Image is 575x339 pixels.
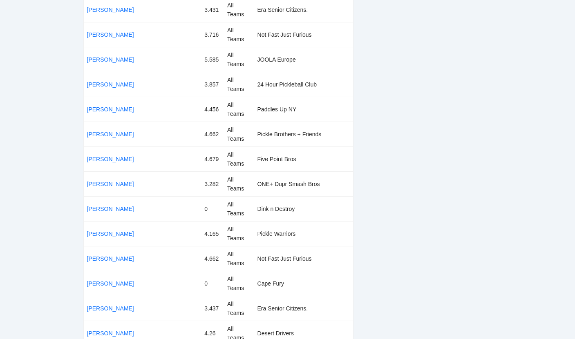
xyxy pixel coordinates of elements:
td: 0 [201,271,224,296]
td: Not Fast Just Furious [254,246,353,271]
td: 24 Hour Pickleball Club [254,72,353,97]
td: 5.585 [201,47,224,72]
a: [PERSON_NAME] [87,56,134,63]
td: 3.282 [201,172,224,197]
a: [PERSON_NAME] [87,131,134,137]
td: Pickle Warriors [254,222,353,246]
td: All Teams [224,122,254,147]
td: 3.857 [201,72,224,97]
td: All Teams [224,246,254,271]
td: All Teams [224,172,254,197]
td: Dink n Destroy [254,197,353,222]
a: [PERSON_NAME] [87,280,134,287]
td: All Teams [224,47,254,72]
a: [PERSON_NAME] [87,7,134,13]
td: All Teams [224,197,254,222]
td: JOOLA Europe [254,47,353,72]
td: ONE+ Dupr Smash Bros [254,172,353,197]
td: All Teams [224,22,254,47]
td: 3.437 [201,296,224,321]
td: All Teams [224,97,254,122]
td: Era Senior Citizens. [254,296,353,321]
td: Pickle Brothers + Friends [254,122,353,147]
td: 4.456 [201,97,224,122]
a: [PERSON_NAME] [87,156,134,162]
td: All Teams [224,147,254,172]
td: Five Point Bros [254,147,353,172]
a: [PERSON_NAME] [87,255,134,262]
a: [PERSON_NAME] [87,106,134,113]
a: [PERSON_NAME] [87,81,134,88]
td: All Teams [224,72,254,97]
a: [PERSON_NAME] [87,230,134,237]
a: [PERSON_NAME] [87,330,134,337]
td: 4.679 [201,147,224,172]
td: 4.165 [201,222,224,246]
td: 3.716 [201,22,224,47]
td: Cape Fury [254,271,353,296]
td: 4.662 [201,246,224,271]
td: Not Fast Just Furious [254,22,353,47]
td: All Teams [224,222,254,246]
td: 0 [201,197,224,222]
a: [PERSON_NAME] [87,305,134,312]
td: Paddles Up NY [254,97,353,122]
a: [PERSON_NAME] [87,31,134,38]
a: [PERSON_NAME] [87,181,134,187]
a: [PERSON_NAME] [87,206,134,212]
td: 4.662 [201,122,224,147]
td: All Teams [224,296,254,321]
td: All Teams [224,271,254,296]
